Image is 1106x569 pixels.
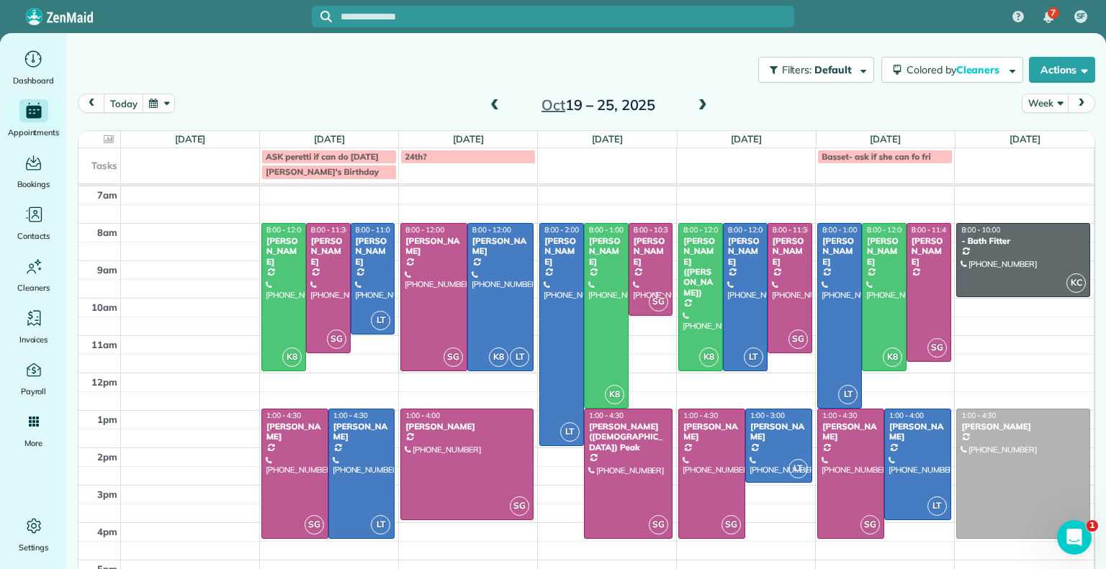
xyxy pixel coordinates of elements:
a: Invoices [6,306,61,347]
span: SF [1076,11,1086,22]
button: prev [78,94,105,113]
span: 1:00 - 4:30 [822,411,857,420]
div: [PERSON_NAME] [310,236,346,267]
span: LT [744,347,763,367]
span: 8:00 - 12:00 [867,225,906,235]
a: Filters: Default [751,57,874,83]
button: Colored byCleaners [881,57,1023,83]
a: Contacts [6,203,61,243]
span: 8:00 - 11:00 [356,225,395,235]
div: [PERSON_NAME] [822,422,880,442]
span: 1pm [97,414,117,425]
span: 1:00 - 4:00 [405,411,440,420]
span: K8 [605,385,624,404]
span: 7am [97,189,117,201]
div: [PERSON_NAME] [588,236,624,267]
div: [PERSON_NAME] [683,422,741,442]
span: 3pm [97,488,117,500]
span: K8 [489,347,508,367]
span: 24th? [405,151,427,162]
a: [DATE] [314,133,345,145]
span: SG [649,292,668,311]
div: [PERSON_NAME] [727,236,763,267]
span: Settings [19,540,49,555]
div: [PERSON_NAME] [405,236,463,257]
iframe: Intercom live chat [1057,520,1092,555]
a: [DATE] [731,133,762,145]
div: [PERSON_NAME] [472,236,530,257]
div: [PERSON_NAME] ([DEMOGRAPHIC_DATA]) Peak [588,422,669,452]
button: today [104,94,143,113]
span: SG [649,515,668,534]
span: KC [1066,273,1086,293]
a: Cleaners [6,255,61,295]
div: [PERSON_NAME] [266,422,324,442]
span: 8:00 - 12:00 [405,225,444,235]
span: Default [814,63,853,76]
div: [PERSON_NAME] [355,236,391,267]
span: Basset- ask if she can fo fri [822,151,930,162]
span: 9am [97,264,117,276]
a: Settings [6,514,61,555]
span: 4pm [97,526,117,537]
div: 7 unread notifications [1033,1,1064,33]
a: [DATE] [870,133,901,145]
a: Bookings [6,151,61,191]
span: Cleaners [17,281,50,295]
span: 1:00 - 3:00 [750,411,785,420]
a: Dashboard [6,47,61,88]
span: 11am [91,339,117,350]
span: Bookings [17,177,50,191]
div: - Bath Fitter [961,236,1086,246]
span: LT [788,459,808,478]
span: 8:00 - 10:00 [961,225,1000,235]
span: 12pm [91,376,117,388]
span: 1:00 - 4:30 [589,411,624,420]
span: LT [510,347,529,367]
svg: Focus search [320,11,332,22]
span: SG [510,496,529,516]
span: Payroll [21,384,47,399]
span: Invoices [19,332,48,347]
span: SG [444,347,463,367]
span: 1 [1087,520,1098,532]
span: 1:00 - 4:30 [333,411,368,420]
div: [PERSON_NAME] [889,422,947,442]
span: 10am [91,301,117,313]
span: 8:00 - 12:00 [266,225,305,235]
div: [PERSON_NAME] [633,236,669,267]
button: Filters: Default [758,57,874,83]
span: Dashboard [13,73,54,88]
span: Filters: [782,63,812,76]
span: Cleaners [956,63,1002,76]
span: Colored by [907,63,1004,76]
span: Appointments [8,125,60,140]
span: 7 [1051,7,1056,19]
span: 8:00 - 11:30 [773,225,811,235]
span: 1:00 - 4:30 [683,411,718,420]
span: 8:00 - 10:30 [634,225,673,235]
span: 8:00 - 12:00 [472,225,511,235]
span: 8am [97,227,117,238]
span: 8:00 - 1:00 [589,225,624,235]
span: Contacts [17,229,50,243]
span: 1:00 - 4:30 [266,411,301,420]
h2: 19 – 25, 2025 [508,97,688,113]
button: Actions [1029,57,1095,83]
div: [PERSON_NAME] [544,236,580,267]
span: 8:00 - 11:30 [311,225,350,235]
span: [PERSON_NAME]'s Birthday [266,166,379,177]
a: [DATE] [1010,133,1040,145]
span: SG [721,515,741,534]
span: 8:00 - 12:00 [728,225,767,235]
span: ASK peretti if can do [DATE] [266,151,379,162]
span: 2pm [97,451,117,463]
div: [PERSON_NAME] [405,422,529,432]
div: [PERSON_NAME] [911,236,947,267]
span: K8 [699,347,719,367]
span: SG [788,329,808,349]
span: 1:00 - 4:30 [961,411,996,420]
span: 8:00 - 12:00 [683,225,722,235]
a: [DATE] [592,133,623,145]
span: 8:00 - 1:00 [822,225,857,235]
